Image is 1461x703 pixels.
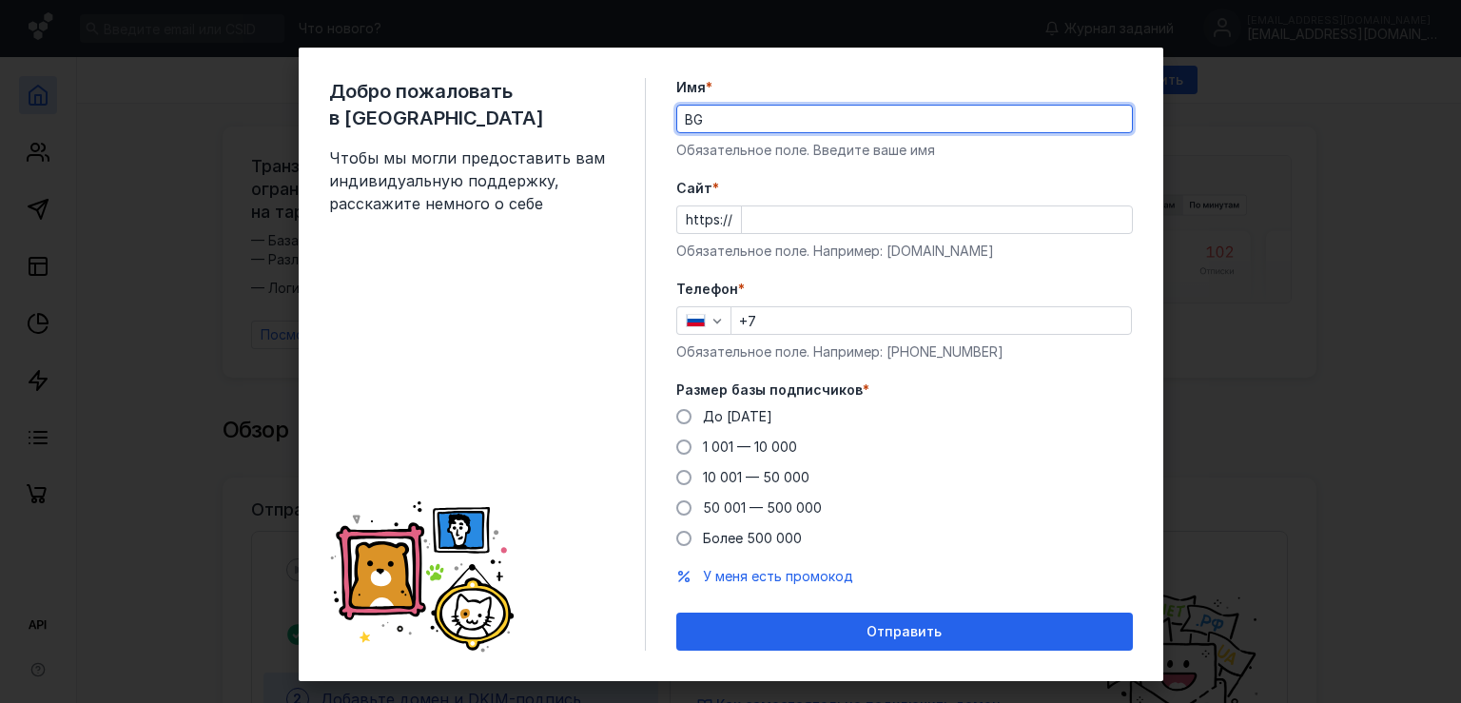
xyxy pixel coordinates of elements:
[703,499,822,516] span: 50 001 — 500 000
[676,179,712,198] span: Cайт
[676,78,706,97] span: Имя
[703,568,853,584] span: У меня есть промокод
[703,439,797,455] span: 1 001 — 10 000
[703,469,809,485] span: 10 001 — 50 000
[676,141,1133,160] div: Обязательное поле. Введите ваше имя
[676,381,863,400] span: Размер базы подписчиков
[867,624,942,640] span: Отправить
[703,408,772,424] span: До [DATE]
[703,530,802,546] span: Более 500 000
[703,567,853,586] button: У меня есть промокод
[329,146,614,215] span: Чтобы мы могли предоставить вам индивидуальную поддержку, расскажите немного о себе
[676,280,738,299] span: Телефон
[676,613,1133,651] button: Отправить
[676,242,1133,261] div: Обязательное поле. Например: [DOMAIN_NAME]
[329,78,614,131] span: Добро пожаловать в [GEOGRAPHIC_DATA]
[676,342,1133,361] div: Обязательное поле. Например: [PHONE_NUMBER]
